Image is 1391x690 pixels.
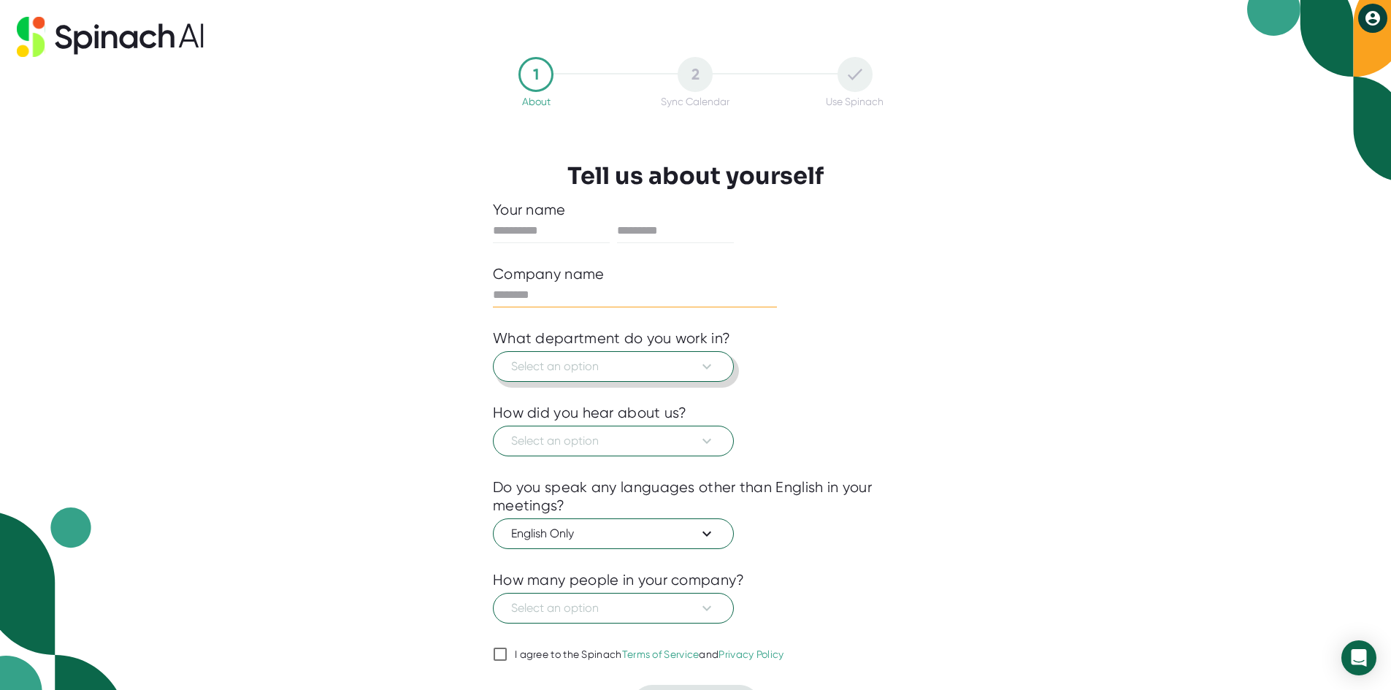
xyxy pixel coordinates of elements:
div: 2 [678,57,713,92]
button: English Only [493,518,734,549]
div: Your name [493,201,898,219]
a: Privacy Policy [719,648,783,660]
div: Open Intercom Messenger [1341,640,1376,675]
h3: Tell us about yourself [567,162,824,190]
div: What department do you work in? [493,329,730,348]
div: How many people in your company? [493,571,745,589]
div: Sync Calendar [661,96,729,107]
button: Select an option [493,351,734,382]
span: Select an option [511,599,716,617]
div: Use Spinach [826,96,884,107]
div: About [522,96,551,107]
span: Select an option [511,358,716,375]
div: I agree to the Spinach and [515,648,784,662]
span: English Only [511,525,716,543]
div: 1 [518,57,553,92]
span: Select an option [511,432,716,450]
div: Company name [493,265,605,283]
button: Select an option [493,593,734,624]
button: Select an option [493,426,734,456]
a: Terms of Service [622,648,700,660]
div: Do you speak any languages other than English in your meetings? [493,478,898,515]
div: How did you hear about us? [493,404,687,422]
